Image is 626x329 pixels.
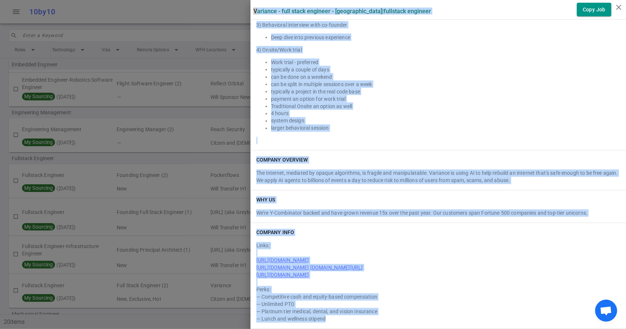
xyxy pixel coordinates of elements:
div: — Lunch and wellness stipend [256,315,620,323]
a: [URL][DOMAIN_NAME] [256,272,309,278]
li: typically a couple of days [271,66,620,73]
li: can be split in multiple sessions over a week [271,81,620,88]
div: We’re Y-Combinator backed and have grown revenue 15x over the past year. Our customers span Fortu... [256,210,620,217]
li: Work trial - preferred [271,59,620,66]
div: Open chat [595,300,617,322]
li: Traditional Onsite an option as well [271,103,620,110]
a: [URL][DOMAIN_NAME] [256,258,309,263]
div: Links: Perks: [256,239,620,323]
a: [URL][DOMAIN_NAME] [DOMAIN_NAME][URL] [256,265,363,271]
li: typically a project in the real code base [271,88,620,95]
li: system design [271,117,620,125]
h6: COMPANY INFO [256,229,294,236]
div: — Unlimited PTO [256,301,620,308]
i: close [614,3,623,12]
li: can be done on a weekend [271,73,620,81]
div: The internet, mediated by opaque algorithms, is fragile and manipulatable. Variance is using AI t... [256,170,620,184]
h6: WHY US [256,196,275,204]
li: 4 hours [271,110,620,117]
li: larger behavioral session [271,125,620,132]
label: Variance - Full Stack Engineer - [GEOGRAPHIC_DATA] | Fullstack Engineer [253,8,431,15]
li: payment an option for work trial [271,95,620,103]
h6: COMPANY OVERVIEW [256,156,308,164]
div: 3) Behavioral interview with co-founder [256,21,620,29]
div: 4) Onsite/Work trial [256,46,620,53]
li: Deep dive into previous experience [271,34,620,41]
div: — Platinum tier medical, dental, and vision insurance [256,308,620,315]
button: Copy Job [577,3,611,16]
div: — Competitive cash and equity-based compensation [256,293,620,301]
